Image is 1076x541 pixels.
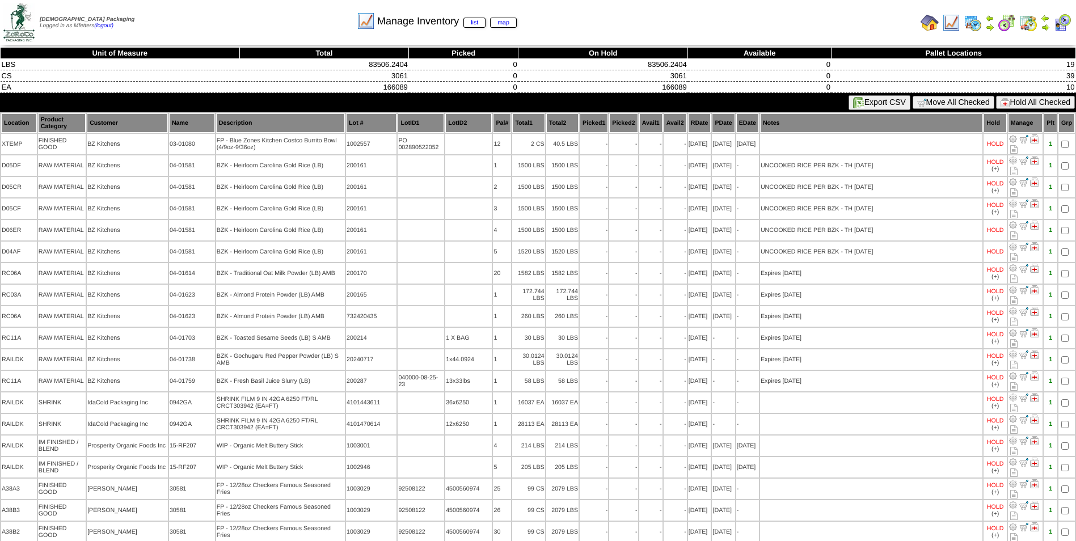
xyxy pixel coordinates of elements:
th: On Hold [518,48,688,59]
th: Description [216,113,345,133]
span: Logged in as Mfetters [40,16,134,29]
td: [DATE] [712,263,735,284]
img: Adjust [1009,458,1018,467]
img: Move [1019,307,1028,316]
td: 1500 LBS [546,155,579,176]
i: Note [1010,188,1018,197]
td: 200165 [346,285,396,305]
td: 1500 LBS [512,220,545,240]
td: - [664,155,687,176]
td: [DATE] [688,242,711,262]
th: Avail2 [664,113,687,133]
img: Manage Hold [1030,199,1039,208]
td: XTEMP [1,134,37,154]
td: - [736,263,759,284]
td: - [609,220,638,240]
a: list [463,18,486,28]
button: Export CSV [849,95,910,110]
img: Manage Hold [1030,393,1039,402]
td: 5 [493,242,511,262]
td: 1500 LBS [546,177,579,197]
img: Manage Hold [1030,501,1039,510]
td: RC06A [1,306,37,327]
td: 39 [832,70,1076,82]
td: - [609,198,638,219]
td: - [580,155,608,176]
td: LBS [1,59,240,70]
th: PDate [712,113,735,133]
td: RAW MATERIAL [38,177,86,197]
td: RC03A [1,285,37,305]
td: 200161 [346,242,396,262]
td: RAW MATERIAL [38,155,86,176]
th: EDate [736,113,759,133]
img: Manage Hold [1030,458,1039,467]
img: Manage Hold [1030,522,1039,531]
td: 04-01623 [169,285,215,305]
img: Adjust [1009,393,1018,402]
td: [DATE] [712,177,735,197]
div: 1 [1044,162,1057,169]
td: [DATE] [688,285,711,305]
img: Adjust [1009,285,1018,294]
td: 2 [493,177,511,197]
div: 1 [1044,227,1057,234]
td: - [664,220,687,240]
td: RC06A [1,263,37,284]
td: [DATE] [712,285,735,305]
img: calendarblend.gif [998,14,1016,32]
img: Adjust [1009,350,1018,359]
th: Picked1 [580,113,608,133]
th: Unit of Measure [1,48,240,59]
td: FP - Blue Zones Kitchen Costco Burrito Bowl (4/9oz-9/36oz) [216,134,345,154]
th: Pallet Locations [832,48,1076,59]
td: - [736,155,759,176]
td: BZ Kitchens [87,306,168,327]
img: Manage Hold [1030,350,1039,359]
td: - [639,155,663,176]
td: - [664,134,687,154]
td: 3061 [518,70,688,82]
td: - [639,134,663,154]
img: Move [1019,522,1028,531]
td: 04-01581 [169,198,215,219]
td: 0 [409,59,518,70]
td: BZ Kitchens [87,263,168,284]
td: 20 [493,263,511,284]
td: 1 [493,306,511,327]
img: Adjust [1009,501,1018,510]
th: Plt [1044,113,1057,133]
td: 4 [493,220,511,240]
td: - [609,263,638,284]
div: HOLD [987,180,1004,187]
td: 1 [493,285,511,305]
td: BZK - Heirloom Carolina Gold Rice (LB) [216,198,345,219]
img: Adjust [1009,134,1018,143]
img: Manage Hold [1030,307,1039,316]
td: [DATE] [688,198,711,219]
td: 1520 LBS [512,242,545,262]
td: - [580,198,608,219]
img: Adjust [1009,522,1018,531]
td: RAW MATERIAL [38,198,86,219]
span: Manage Inventory [377,15,517,27]
th: Total [239,48,409,59]
img: Move [1019,393,1028,402]
i: Note [1010,274,1018,283]
div: (+) [991,166,999,172]
img: Move [1019,264,1028,273]
td: D05CR [1,177,37,197]
div: HOLD [987,202,1004,209]
img: Adjust [1009,242,1018,251]
td: BZK - Heirloom Carolina Gold Rice (LB) [216,155,345,176]
img: Adjust [1009,199,1018,208]
img: Move [1019,501,1028,510]
th: Grp [1058,113,1075,133]
td: BZ Kitchens [87,155,168,176]
td: 200161 [346,155,396,176]
td: 0 [688,82,832,93]
img: Manage Hold [1030,264,1039,273]
td: - [580,285,608,305]
img: Move [1019,285,1028,294]
td: 3061 [239,70,409,82]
